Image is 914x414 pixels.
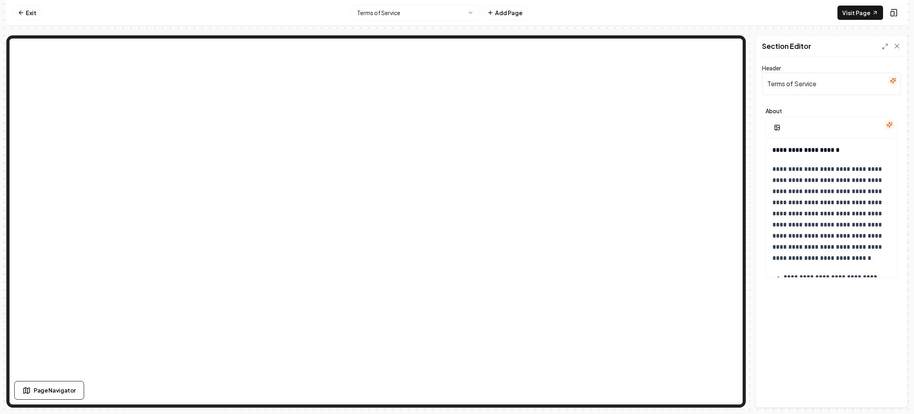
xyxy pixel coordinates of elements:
button: Add Page [482,6,528,20]
input: Header [762,73,901,95]
span: Page Navigator [34,386,76,395]
a: Exit [13,6,42,20]
label: Header [762,64,781,72]
a: Visit Page [837,6,883,20]
button: Page Navigator [14,381,84,400]
label: About [766,108,897,114]
button: Add Image [769,120,785,135]
h2: Section Editor [762,41,811,52]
